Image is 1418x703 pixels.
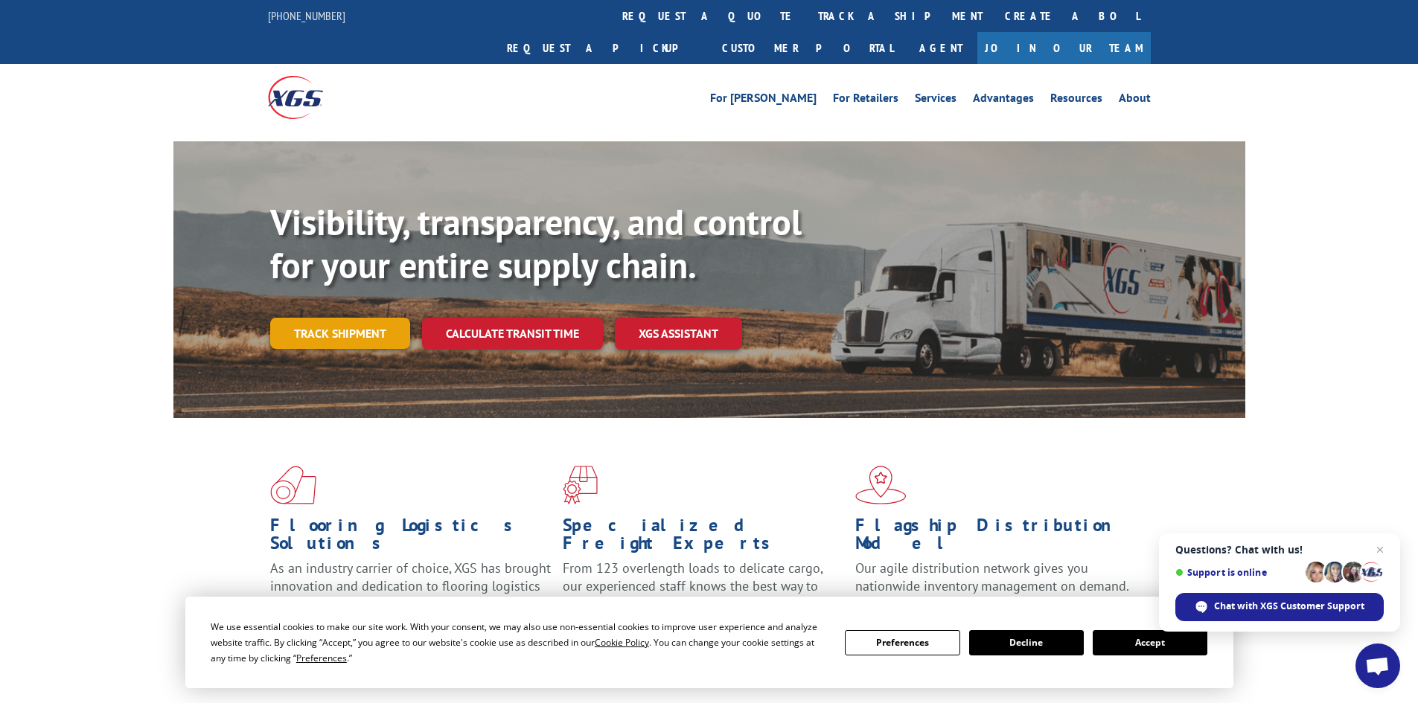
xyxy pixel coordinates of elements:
a: Calculate transit time [422,318,603,350]
a: Open chat [1355,643,1400,688]
h1: Flooring Logistics Solutions [270,516,552,559]
img: xgs-icon-flagship-distribution-model-red [855,466,907,504]
a: Agent [904,32,977,64]
a: About [1119,92,1151,109]
h1: Flagship Distribution Model [855,516,1137,559]
a: Join Our Team [977,32,1151,64]
span: Preferences [296,652,347,664]
span: Our agile distribution network gives you nationwide inventory management on demand. [855,559,1129,594]
a: Services [915,92,956,109]
h1: Specialized Freight Experts [563,516,844,559]
a: XGS ASSISTANT [615,318,742,350]
span: Questions? Chat with us! [1175,544,1384,556]
span: As an industry carrier of choice, XGS has brought innovation and dedication to flooring logistics... [270,559,551,612]
a: Resources [1050,92,1102,109]
b: Visibility, transparency, and control for your entire supply chain. [270,199,802,288]
a: For Retailers [833,92,898,109]
button: Accept [1093,630,1207,655]
img: xgs-icon-focused-on-flooring-red [563,466,598,504]
a: Request a pickup [496,32,711,64]
span: Chat with XGS Customer Support [1214,600,1364,613]
span: Cookie Policy [595,636,649,649]
div: We use essential cookies to make our site work. With your consent, we may also use non-essential ... [211,619,827,666]
button: Preferences [845,630,959,655]
div: Cookie Consent Prompt [185,597,1233,688]
a: Track shipment [270,318,410,349]
a: Advantages [973,92,1034,109]
img: xgs-icon-total-supply-chain-intelligence-red [270,466,316,504]
span: Chat with XGS Customer Support [1175,593,1384,621]
p: From 123 overlength loads to delicate cargo, our experienced staff knows the best way to move you... [563,559,844,626]
a: [PHONE_NUMBER] [268,8,345,23]
span: Support is online [1175,567,1300,578]
button: Decline [969,630,1084,655]
a: Customer Portal [711,32,904,64]
a: For [PERSON_NAME] [710,92,817,109]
